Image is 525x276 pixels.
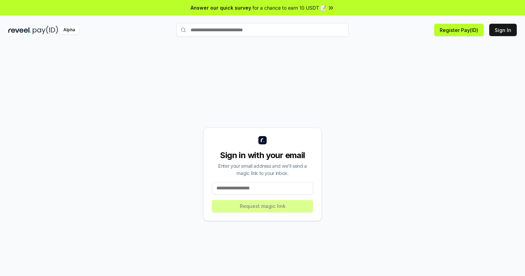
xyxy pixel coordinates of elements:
span: Answer our quick survey [191,4,251,11]
div: Sign in with your email [212,150,313,161]
img: logo_small [258,136,267,144]
img: pay_id [33,26,58,34]
img: reveel_dark [8,26,31,34]
button: Register Pay(ID) [434,24,484,36]
div: Enter your email address and we’ll send a magic link to your inbox. [212,162,313,177]
button: Sign In [489,24,517,36]
div: Alpha [60,26,79,34]
span: for a chance to earn 10 USDT 📝 [253,4,326,11]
